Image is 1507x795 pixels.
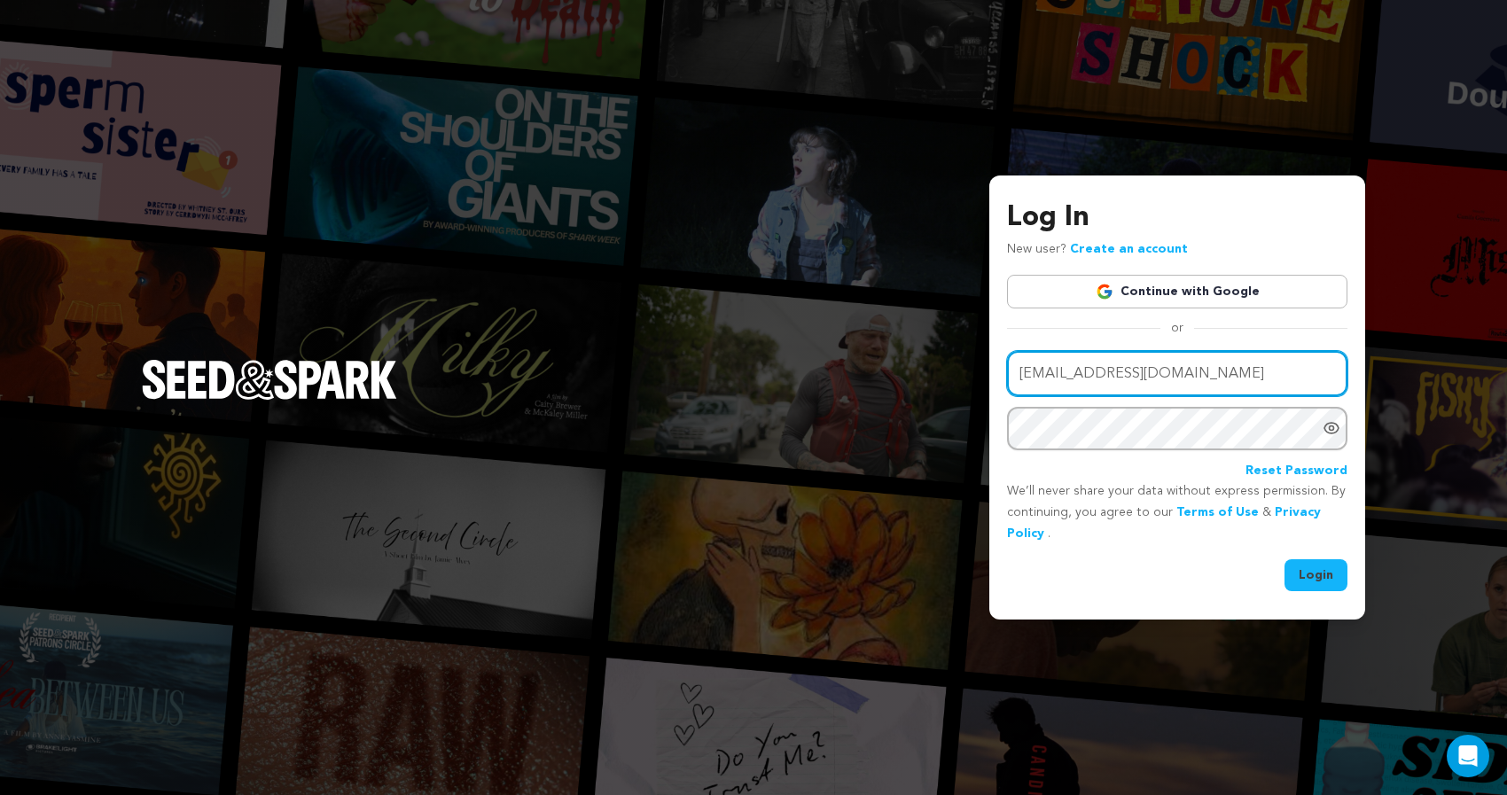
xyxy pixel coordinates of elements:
h3: Log In [1007,197,1347,239]
p: New user? [1007,239,1188,261]
img: Google logo [1096,283,1113,300]
a: Create an account [1070,243,1188,255]
a: Terms of Use [1176,506,1259,518]
a: Reset Password [1245,461,1347,482]
div: Open Intercom Messenger [1447,735,1489,777]
span: or [1160,319,1194,337]
a: Privacy Policy [1007,506,1321,540]
img: Seed&Spark Logo [142,360,397,399]
a: Seed&Spark Homepage [142,360,397,434]
a: Continue with Google [1007,275,1347,308]
p: We’ll never share your data without express permission. By continuing, you agree to our & . [1007,481,1347,544]
a: Show password as plain text. Warning: this will display your password on the screen. [1323,419,1340,437]
input: Email address [1007,351,1347,396]
button: Login [1284,559,1347,591]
